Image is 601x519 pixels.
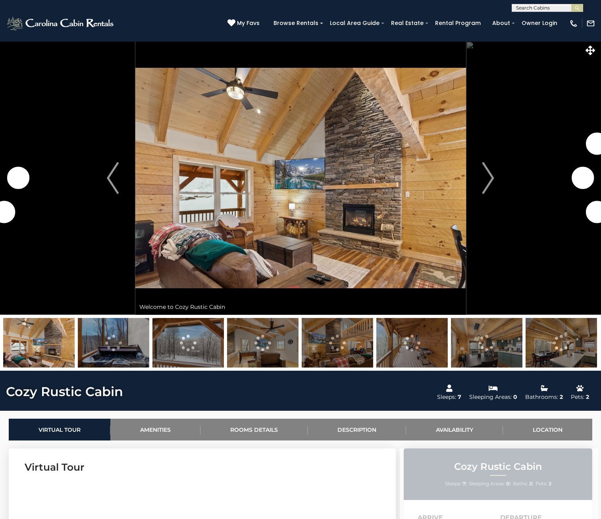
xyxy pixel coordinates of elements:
[237,19,260,27] span: My Favs
[227,19,262,28] a: My Favs
[308,419,406,440] a: Description
[152,318,224,368] img: 165948754
[3,318,75,368] img: 165948742
[518,17,561,29] a: Owner Login
[526,318,597,368] img: 165948741
[135,299,466,315] div: Welcome to Cozy Rustic Cabin
[488,17,514,29] a: About
[431,17,485,29] a: Rental Program
[586,19,595,28] img: mail-regular-white.png
[569,19,578,28] img: phone-regular-white.png
[376,318,448,368] img: 166002830
[6,15,116,31] img: White-1-2.png
[200,419,308,440] a: Rooms Details
[270,17,322,29] a: Browse Rentals
[107,162,119,194] img: arrow
[91,41,135,315] button: Previous
[78,318,149,368] img: 165976813
[466,41,510,315] button: Next
[25,460,380,474] h3: Virtual Tour
[482,162,494,194] img: arrow
[302,318,373,368] img: 165948743
[227,318,299,368] img: 165948738
[503,419,592,440] a: Location
[406,419,503,440] a: Availability
[451,318,522,368] img: 165948739
[387,17,428,29] a: Real Estate
[9,419,110,440] a: Virtual Tour
[110,419,200,440] a: Amenities
[326,17,383,29] a: Local Area Guide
